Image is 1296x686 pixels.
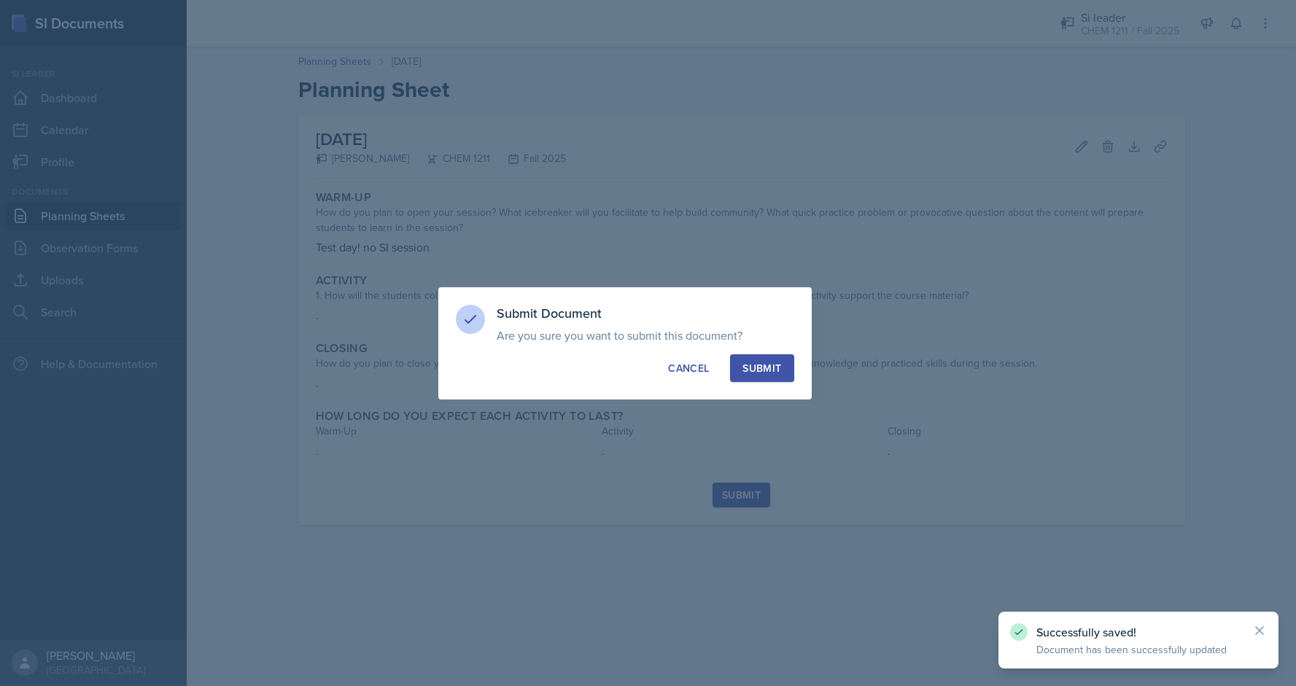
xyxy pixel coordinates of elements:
p: Are you sure you want to submit this document? [497,328,794,343]
button: Submit [730,354,793,382]
h3: Submit Document [497,305,794,322]
p: Successfully saved! [1036,625,1241,639]
div: Submit [742,361,781,375]
button: Cancel [656,354,721,382]
p: Document has been successfully updated [1036,642,1241,657]
div: Cancel [668,361,709,375]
